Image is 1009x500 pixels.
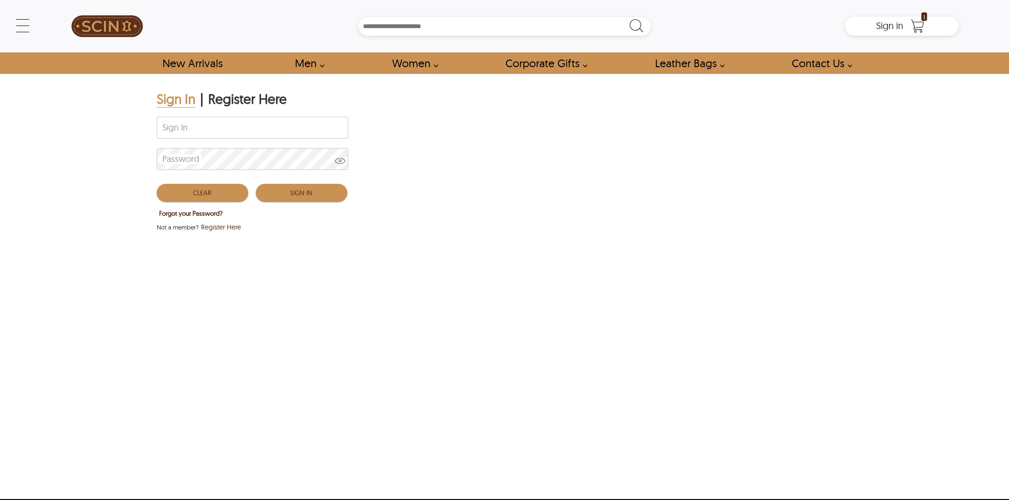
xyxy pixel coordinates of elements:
[151,52,233,74] a: Shop New Arrivals
[876,23,903,30] a: Sign in
[644,52,730,74] a: Shop Leather Bags
[256,184,347,202] button: Sign In
[284,52,330,74] a: shop men's leather jackets
[157,184,248,202] button: Clear
[921,12,927,21] span: 1
[908,19,927,33] a: Shopping Cart
[876,20,903,31] span: Sign in
[208,90,287,108] div: Register Here
[200,90,203,108] div: |
[71,5,143,48] img: SCIN
[781,52,858,74] a: contact-us
[201,222,241,232] span: Register Here
[157,207,225,220] button: Forgot your Password?
[157,90,195,108] div: Sign In
[157,222,199,232] span: Not a member?
[381,52,444,74] a: Shop Women Leather Jackets
[494,52,593,74] a: Shop Leather Corporate Gifts
[50,5,164,48] a: SCIN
